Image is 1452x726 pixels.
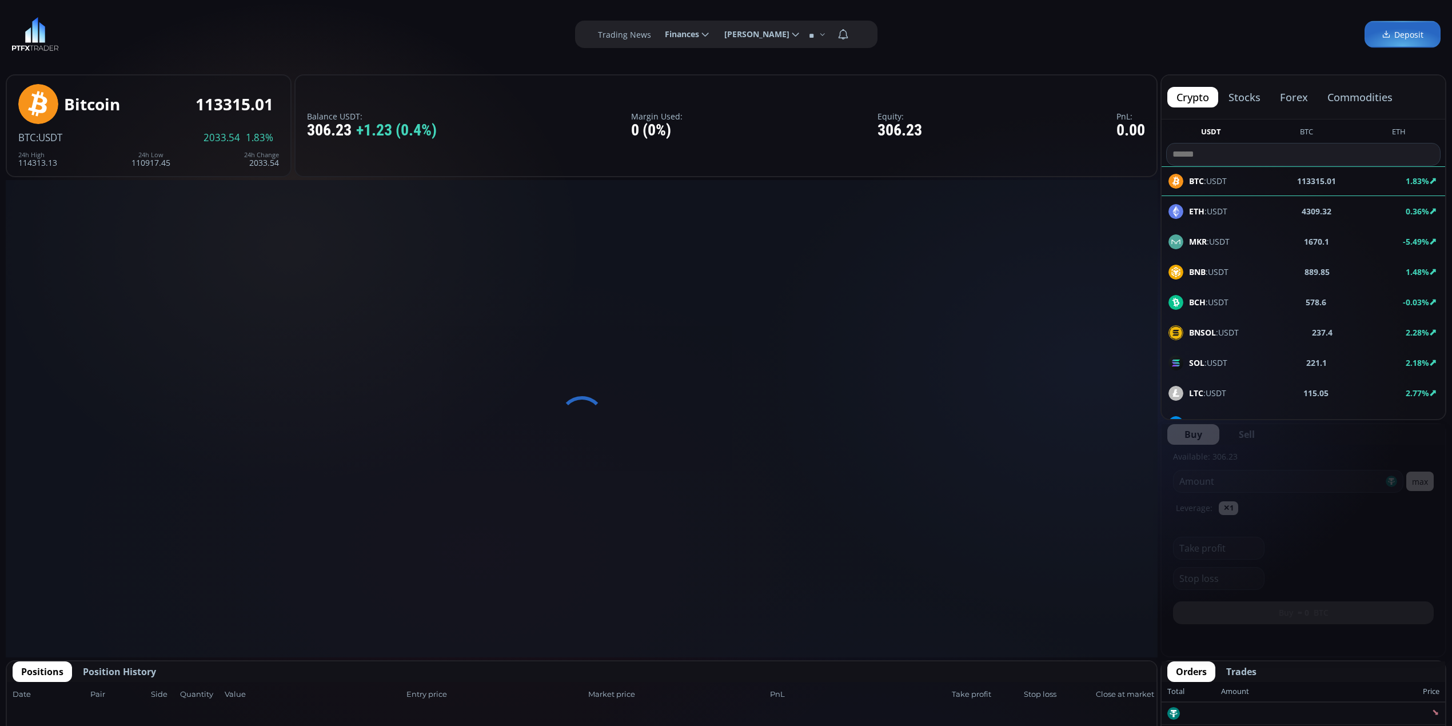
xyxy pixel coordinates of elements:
[1406,357,1429,368] b: 2.18%
[1306,296,1326,308] b: 578.6
[1302,205,1331,217] b: 4309.32
[196,95,273,113] div: 113315.01
[1221,684,1249,699] div: Amount
[1406,266,1429,277] b: 1.48%
[1189,387,1226,399] span: :USDT
[1365,21,1441,48] a: Deposit
[1306,357,1327,369] b: 221.1
[246,133,273,143] span: 1.83%
[1189,417,1234,429] span: :USDT
[1309,417,1329,429] b: 24.29
[131,151,170,167] div: 110917.45
[1116,122,1145,139] div: 0.00
[1189,357,1204,368] b: SOL
[1167,661,1215,682] button: Orders
[877,122,922,139] div: 306.23
[356,122,437,139] span: +1.23 (0.4%)
[1403,236,1429,247] b: -5.49%
[11,17,59,51] img: LOGO
[588,689,767,700] span: Market price
[204,133,240,143] span: 2033.54
[244,151,279,158] div: 24h Change
[1024,689,1092,700] span: Stop loss
[18,151,57,158] div: 24h High
[13,689,87,700] span: Date
[1189,357,1227,369] span: :USDT
[131,151,170,158] div: 24h Low
[1303,387,1329,399] b: 115.05
[13,661,72,682] button: Positions
[83,665,156,679] span: Position History
[21,665,63,679] span: Positions
[1167,87,1218,107] button: crypto
[1304,236,1329,248] b: 1670.1
[18,151,57,167] div: 114313.13
[1196,126,1226,141] button: USDT
[1249,684,1439,699] div: Price
[1305,266,1330,278] b: 889.85
[1295,126,1318,141] button: BTC
[598,29,651,41] label: Trading News
[631,112,683,121] label: Margin Used:
[36,131,62,144] span: :USDT
[1189,296,1228,308] span: :USDT
[1189,236,1207,247] b: MKR
[877,112,922,121] label: Equity:
[1189,327,1216,338] b: BNSOL
[1382,29,1423,41] span: Deposit
[1176,665,1207,679] span: Orders
[225,689,403,700] span: Value
[1189,418,1211,429] b: DASH
[657,23,699,46] span: Finances
[1189,206,1204,217] b: ETH
[1387,126,1410,141] button: ETH
[1403,418,1429,429] b: -2.17%
[952,689,1020,700] span: Take profit
[631,122,683,139] div: 0 (0%)
[74,661,165,682] button: Position History
[1189,388,1203,398] b: LTC
[90,689,147,700] span: Pair
[1218,661,1265,682] button: Trades
[1406,388,1429,398] b: 2.77%
[1406,206,1429,217] b: 0.36%
[1096,689,1151,700] span: Close at market
[1219,87,1270,107] button: stocks
[1271,87,1317,107] button: forex
[1189,326,1239,338] span: :USDT
[18,131,36,144] span: BTC
[716,23,789,46] span: [PERSON_NAME]
[1116,112,1145,121] label: PnL:
[1189,205,1227,217] span: :USDT
[151,689,177,700] span: Side
[1189,236,1230,248] span: :USDT
[1189,266,1206,277] b: BNB
[406,689,585,700] span: Entry price
[1189,266,1228,278] span: :USDT
[307,112,437,121] label: Balance USDT:
[1403,297,1429,308] b: -0.03%
[1189,297,1206,308] b: BCH
[770,689,948,700] span: PnL
[244,151,279,167] div: 2033.54
[1167,684,1221,699] div: Total
[1318,87,1402,107] button: commodities
[307,122,437,139] div: 306.23
[1226,665,1256,679] span: Trades
[1312,326,1333,338] b: 237.4
[180,689,221,700] span: Quantity
[64,95,120,113] div: Bitcoin
[1406,327,1429,338] b: 2.28%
